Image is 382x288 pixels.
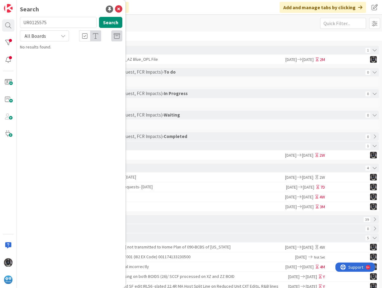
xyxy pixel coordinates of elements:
span: [DATE] [284,244,296,251]
button: Search [99,17,122,28]
div: 4M [320,264,325,270]
div: INC0032249/UR0015534- Claims are processing on both BOIDS (26)/ SCCF processed on XZ and ZZ BOID [32,272,288,281]
input: Quick Filter... [320,18,366,29]
span: [DATE] [285,264,297,270]
b: Waiting [164,112,180,118]
span: [DATE] [302,56,315,63]
span: [DATE] [303,184,315,190]
div: 2W [319,174,325,181]
img: avatar [4,275,13,284]
img: KG [370,194,377,200]
a: 18888UR0122682- BlueCard Host Manual Purge Requests- [DATE][DATE][DATE]7DKG [20,182,379,192]
div: › NORMAL PRIORITY › [33,141,364,150]
div: Y [323,274,325,280]
span: 39 [364,217,370,222]
b: To do [164,69,176,75]
div: No cards to display [20,77,379,86]
div: UR0122682- BlueCard Host Manual Purge Requests- [DATE] [32,182,285,192]
div: › NORMAL PRIORITY › [33,215,362,224]
span: 0 [365,226,370,231]
div: 7D [320,184,325,190]
div: UR0115439-Configuration for Facility Type F001 (I82 EX Code) 001174133230500 [32,252,295,262]
div: › HIGH PRIORITY (ELT Request, OE Manager Request, FCR Impacts) › [33,68,364,76]
img: KG [370,152,377,159]
div: Create Ticket for Timely filing: MV vs. HRP [32,151,284,160]
span: [DATE] [284,152,296,159]
span: [DATE] [302,152,314,159]
span: All Boards [25,33,46,39]
div: Add and manage tabs by clicking [280,2,366,13]
img: KG [370,273,377,280]
div: › NORMAL PRIORITY › [33,163,364,172]
b: Completed [164,133,187,139]
a: 18850UR0120147-87 SF's with FDB dates of [DATE] not transmitted to Home Plan of 090-BCBS of [US_S... [20,243,379,252]
img: KG [370,203,377,210]
span: Not Set [314,255,325,259]
img: KG [370,174,377,181]
span: [DATE] [284,174,296,181]
span: [DATE] [285,184,297,190]
img: Visit kanbanzone.com [4,4,13,13]
div: No cards to display [20,120,379,129]
div: › HIGH PRIORITY (ELT Request, OE Manager Request, FCR Impacts) › [33,132,364,141]
input: Search for title... [20,17,97,28]
a: 18267LEGAL EASE BCHOST MV LETTERS[DATE][DATE]3MKG [20,202,379,211]
div: UR0086761- Alpha Prefix XBZ routing to Local incorrectly [32,262,285,271]
span: 4 [365,166,370,171]
span: [DATE] [302,174,314,181]
div: 4W [319,194,325,200]
span: [DATE] [288,274,300,280]
span: Support [13,1,28,8]
span: 1 [365,144,370,148]
img: KG [370,184,377,190]
img: KG [4,258,13,267]
span: 0 [365,70,370,75]
span: 0 [365,91,370,96]
span: [DATE] [302,204,315,210]
a: 18869UR0115439-Configuration for Facility Type F001 (I82 EX Code) 001174133230500[DATE]Not SetKG [20,252,379,262]
span: [DATE] [302,194,314,200]
a: 16565INC0032249/UR0015534- Claims are processing on both BOIDS (26)/ SCCF processed on XZ and ZZ ... [20,272,379,281]
div: 9+ [31,2,34,7]
span: [DATE] [302,264,315,270]
span: [DATE] [285,56,297,63]
a: 17865Change Control Request: 2306100 Request_AZ Blue_OPL File[DATE][DATE]2MKG [20,55,379,64]
div: Change Control Request: 2306100 Request_AZ Blue_OPL File [32,55,285,64]
img: KG [370,254,377,260]
b: In Progress [164,90,188,96]
div: 4W [319,244,325,251]
span: [DATE] [306,274,318,280]
div: No cards to display [20,98,379,108]
span: 1 [365,48,370,53]
span: 5 [365,236,370,240]
div: › HIGH PRIORITY (ELT Request, OE Manager Request, FCR Impacts) › [33,111,364,119]
div: › HIGH PRIORITY (ELT Request, OE Manager Request, FCR Impacts) › [33,89,364,98]
div: › WAITING › [33,233,364,242]
span: [DATE] [302,244,314,251]
img: KG [370,244,377,251]
span: 0 [365,113,370,118]
a: 17821Create Ticket for Timely filing: MV vs. HRP[DATE][DATE]2WKG [20,151,379,160]
a: 18824UR0117341- HRP Cancel Requests- [DATE][DATE][DATE]4WKG [20,192,379,202]
div: LEGAL EASE BCHOST MV LETTERS [32,202,285,211]
div: UR0120147-87 SF's with FDB dates of [DATE] not transmitted to Home Plan of 090-BCBS of [US_STATE] [32,243,284,252]
a: 18310UR0086761- Alpha Prefix XBZ routing to Local incorrectly[DATE][DATE]4MKG [20,262,379,271]
span: [DATE] [284,194,296,200]
div: 2W [319,152,325,159]
div: 3M [320,204,325,210]
span: [DATE] [295,254,307,260]
div: UR0117341- HRP Cancel Requests- [DATE] [32,192,284,202]
div: Search [20,5,39,14]
span: 0 [365,134,370,139]
img: KG [370,56,377,63]
div: UR0125600- BCHost HRP Cancel Requests- [DATE] [32,173,284,182]
div: No results found. [20,44,122,50]
span: [DATE] [285,204,297,210]
div: 2M [320,56,325,63]
div: › WAITING › [33,224,364,233]
a: 18937UR0125600- BCHost HRP Cancel Requests- [DATE][DATE][DATE]2WKG [20,173,379,182]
